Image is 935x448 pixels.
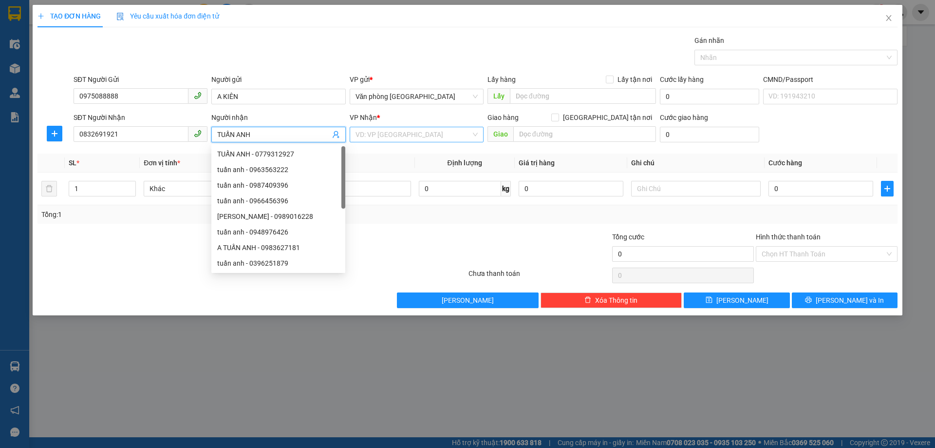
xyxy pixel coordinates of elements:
[510,88,656,104] input: Dọc đường
[69,159,76,167] span: SL
[211,112,345,123] div: Người nhận
[660,89,759,104] input: Cước lấy hàng
[716,295,768,306] span: [PERSON_NAME]
[584,296,591,304] span: delete
[194,92,202,99] span: phone
[116,12,219,20] span: Yêu cầu xuất hóa đơn điện tử
[792,292,898,308] button: printer[PERSON_NAME] và In
[217,180,339,191] div: tuấn anh - 0987409396
[41,209,361,220] div: Tổng: 1
[41,181,57,196] button: delete
[217,242,339,253] div: A TUẤN ANH - 0983627181
[211,224,345,240] div: tuấn anh - 0948976426
[487,76,516,83] span: Lấy hàng
[816,295,884,306] span: [PERSON_NAME] và In
[595,295,637,306] span: Xóa Thông tin
[627,154,765,173] th: Ghi chú
[559,112,656,123] span: [GEOGRAPHIC_DATA] tận nơi
[612,233,644,241] span: Tổng cước
[660,127,759,142] input: Cước giao hàng
[74,112,207,123] div: SĐT Người Nhận
[501,181,511,196] span: kg
[12,12,61,61] img: logo.jpg
[211,255,345,271] div: tuấn anh - 0396251879
[875,5,902,32] button: Close
[487,126,513,142] span: Giao
[885,14,893,22] span: close
[54,24,221,60] li: 01A03 [GEOGRAPHIC_DATA], [GEOGRAPHIC_DATA] ( bên cạnh cây xăng bến xe phía Bắc cũ)
[805,296,812,304] span: printer
[116,13,124,20] img: icon
[47,130,62,137] span: plus
[881,181,894,196] button: plus
[150,181,267,196] span: Khác
[144,159,180,167] span: Đơn vị tính
[350,74,484,85] div: VP gửi
[217,149,339,159] div: TUẤN ANH - 0779312927
[763,74,897,85] div: CMND/Passport
[487,88,510,104] span: Lấy
[519,159,555,167] span: Giá trị hàng
[706,296,712,304] span: save
[102,11,172,23] b: 36 Limousine
[660,76,704,83] label: Cước lấy hàng
[217,164,339,175] div: tuấn anh - 0963563222
[74,74,207,85] div: SĐT Người Gửi
[217,258,339,269] div: tuấn anh - 0396251879
[881,185,893,193] span: plus
[217,195,339,206] div: tuấn anh - 0966456396
[281,181,411,196] input: VD: Bàn, Ghế
[467,268,611,285] div: Chưa thanh toán
[397,292,539,308] button: [PERSON_NAME]
[211,177,345,193] div: tuấn anh - 0987409396
[332,131,340,138] span: user-add
[442,295,494,306] span: [PERSON_NAME]
[37,12,101,20] span: TẠO ĐƠN HÀNG
[519,181,623,196] input: 0
[355,89,478,104] span: Văn phòng Thanh Hóa
[211,240,345,255] div: A TUẤN ANH - 0983627181
[211,146,345,162] div: TUẤN ANH - 0779312927
[194,130,202,137] span: phone
[684,292,789,308] button: save[PERSON_NAME]
[350,114,377,121] span: VP Nhận
[211,74,345,85] div: Người gửi
[448,159,482,167] span: Định lượng
[541,292,682,308] button: deleteXóa Thông tin
[217,227,339,237] div: tuấn anh - 0948976426
[211,162,345,177] div: tuấn anh - 0963563222
[631,181,761,196] input: Ghi Chú
[694,37,724,44] label: Gán nhãn
[211,209,345,224] div: nguyễn tuấn anh - 0989016228
[487,114,519,121] span: Giao hàng
[614,74,656,85] span: Lấy tận nơi
[768,159,802,167] span: Cước hàng
[211,193,345,209] div: tuấn anh - 0966456396
[37,13,44,19] span: plus
[47,126,62,141] button: plus
[513,126,656,142] input: Dọc đường
[217,211,339,222] div: [PERSON_NAME] - 0989016228
[756,233,821,241] label: Hình thức thanh toán
[660,114,708,121] label: Cước giao hàng
[54,60,221,73] li: Hotline: 1900888999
